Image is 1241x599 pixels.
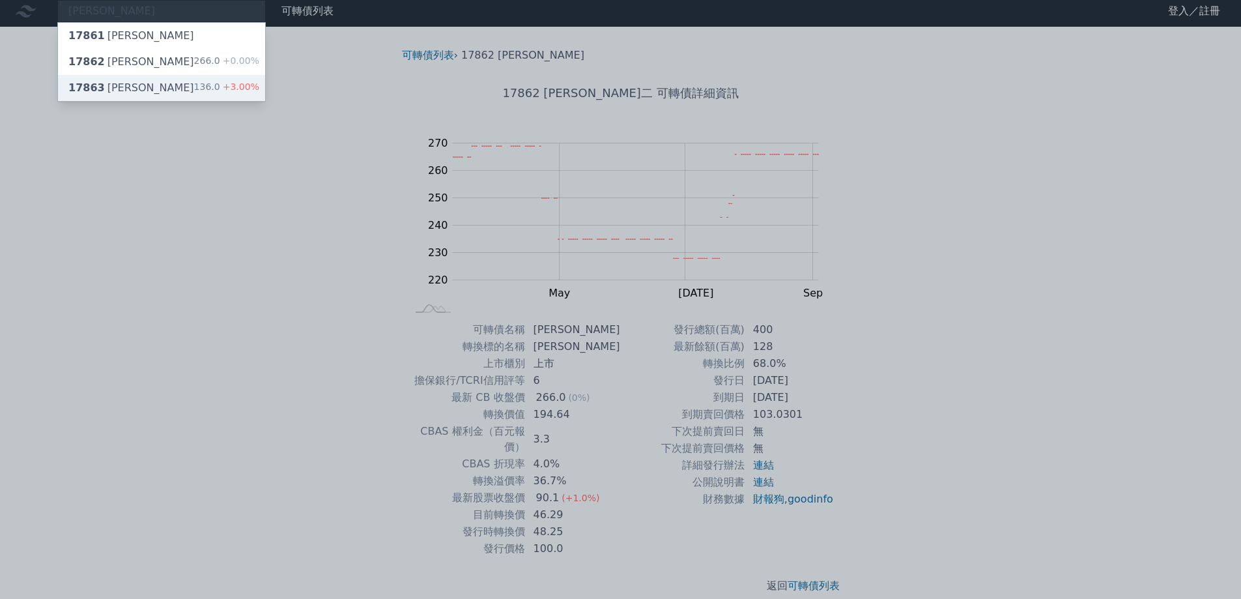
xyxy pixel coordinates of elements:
span: 17862 [68,55,105,68]
a: 17861[PERSON_NAME] [58,23,265,49]
span: 17861 [68,29,105,42]
span: +3.00% [220,81,259,92]
span: 17863 [68,81,105,94]
div: 聊天小工具 [1176,536,1241,599]
div: 266.0 [194,54,259,70]
a: 17862[PERSON_NAME] 266.0+0.00% [58,49,265,75]
span: +0.00% [220,55,259,66]
a: 17863[PERSON_NAME] 136.0+3.00% [58,75,265,101]
div: [PERSON_NAME] [68,54,194,70]
iframe: Chat Widget [1176,536,1241,599]
div: [PERSON_NAME] [68,28,194,44]
div: 136.0 [194,80,259,96]
div: [PERSON_NAME] [68,80,194,96]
